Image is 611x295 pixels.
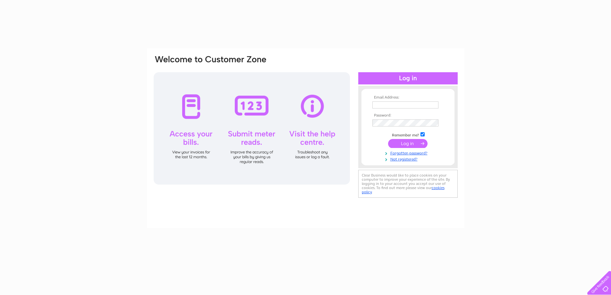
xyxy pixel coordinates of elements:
[371,95,445,100] th: Email Address:
[371,113,445,118] th: Password:
[371,131,445,138] td: Remember me?
[372,150,445,156] a: Forgotten password?
[388,139,428,148] input: Submit
[372,156,445,162] a: Not registered?
[362,186,445,194] a: cookies policy
[358,170,458,198] div: Clear Business would like to place cookies on your computer to improve your experience of the sit...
